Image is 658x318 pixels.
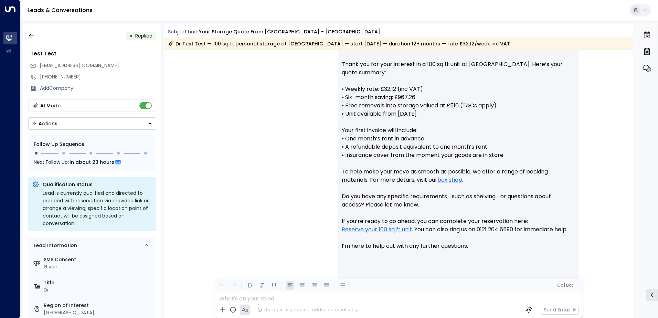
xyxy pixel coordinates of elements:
[34,141,151,148] div: Follow Up Sequence
[217,281,226,290] button: Undo
[44,286,153,294] div: Dr
[168,40,510,47] div: Dr Test Test — 100 sq ft personal storage at [GEOGRAPHIC_DATA] — start [DATE] — duration 12+ mont...
[257,307,358,313] div: The agent signature is added automatically
[554,282,576,289] button: Cc|Bcc
[44,309,153,316] div: [GEOGRAPHIC_DATA]
[70,158,114,166] span: In about 23 hours
[30,50,156,58] div: Test Test
[199,28,380,35] div: Your storage quote from [GEOGRAPHIC_DATA] - [GEOGRAPHIC_DATA]
[44,279,153,286] label: Title
[437,176,462,184] a: box shop
[34,158,151,166] div: Next Follow Up:
[43,181,152,188] p: Qualification Status
[32,120,57,127] div: Actions
[28,117,156,130] button: Actions
[40,62,119,69] span: Test123@gmail.com
[43,189,152,227] div: Lead is currently qualified and directed to proceed with reservation via provided link or arrange...
[229,281,238,290] button: Redo
[28,6,93,14] a: Leads & Conversations
[40,62,119,69] span: [EMAIL_ADDRESS][DOMAIN_NAME]
[557,283,573,288] span: Cc Bcc
[40,85,156,92] div: AddCompany
[44,256,153,263] label: SMS Consent
[28,117,156,130] div: Button group with a nested menu
[342,225,412,234] a: Reserve your 100 sq ft unit
[564,283,565,288] span: |
[31,242,77,249] div: Lead Information
[40,73,156,81] div: [PHONE_NUMBER]
[44,302,153,309] label: Region of Interest
[168,28,198,35] span: Subject Line:
[135,32,152,39] span: Replied
[342,44,574,258] p: Hi Dr Test Test, Thank you for your interest in a 100 sq ft unit at [GEOGRAPHIC_DATA]. Here’s you...
[40,102,61,109] div: AI Mode
[44,263,153,271] div: Given
[129,30,133,42] div: •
